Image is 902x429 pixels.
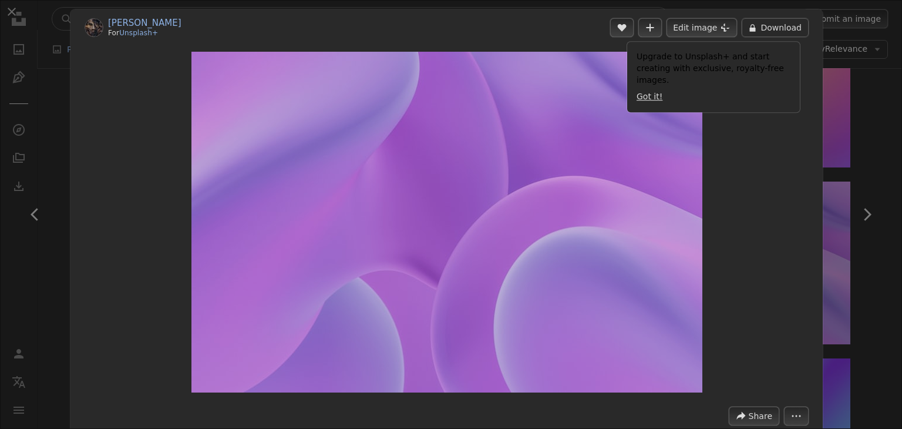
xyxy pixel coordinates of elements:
img: a close up view of a purple background [191,52,702,393]
div: For [108,29,181,38]
img: Go to Pawel Czerwinski's profile [85,18,103,37]
button: Edit image [667,18,737,37]
button: More Actions [784,407,809,425]
a: [PERSON_NAME] [108,17,181,29]
button: Share this image [729,407,779,425]
button: Download [742,18,809,37]
button: Got it! [637,91,662,103]
div: Upgrade to Unsplash+ and start creating with exclusive, royalty-free images. [627,42,800,112]
button: Add to Collection [638,18,662,37]
button: Like [610,18,634,37]
a: Unsplash+ [119,29,158,37]
span: Share [749,407,772,425]
a: Next [832,158,902,271]
button: Zoom in on this image [191,52,702,393]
